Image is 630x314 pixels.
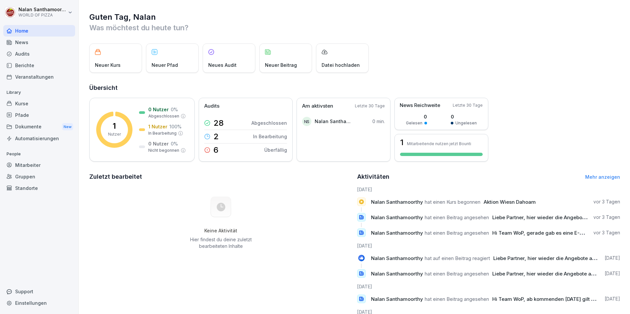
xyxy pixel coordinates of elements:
a: DokumenteNew [3,121,75,133]
div: Dokumente [3,121,75,133]
p: Ungelesen [455,120,477,126]
span: Nalan Santhamoorthy [371,199,423,205]
h6: [DATE] [357,283,620,290]
p: 0 Nutzer [148,106,169,113]
p: News Reichweite [400,102,440,109]
span: Nalan Santhamoorthy [371,214,423,221]
p: 0 % [171,106,178,113]
p: 0 % [171,140,178,147]
p: Am aktivsten [302,102,333,110]
p: In Bearbeitung [148,130,177,136]
span: hat auf einen Beitrag reagiert [425,255,490,261]
p: vor 3 Tagen [593,214,620,221]
a: Veranstaltungen [3,71,75,83]
p: Abgeschlossen [251,119,287,126]
span: Nalan Santhamoorthy [371,296,423,302]
span: Nalan Santhamoorthy [371,255,423,261]
p: Neuer Pfad [152,62,178,68]
p: vor 3 Tagen [593,198,620,205]
div: New [62,123,73,131]
p: Letzte 30 Tage [355,103,385,109]
p: Überfällig [264,146,287,153]
p: Neuer Kurs [95,62,121,68]
p: 0 [406,113,427,120]
h6: [DATE] [357,242,620,249]
h5: Keine Aktivität [187,228,254,234]
p: 1 Nutzer [148,123,167,130]
p: Mitarbeitende nutzen jetzt Bounti [407,141,471,146]
h3: 1 [400,139,404,146]
p: 6 [214,146,218,154]
p: WORLD OF PIZZA [18,13,67,17]
div: Support [3,286,75,297]
a: Berichte [3,60,75,71]
span: Nalan Santhamoorthy [371,271,423,277]
p: Nalan Santhamoorthy [315,118,353,125]
a: Einstellungen [3,297,75,309]
a: Mehr anzeigen [585,174,620,180]
span: hat einen Beitrag angesehen [425,271,489,277]
p: [DATE] [605,296,620,302]
a: Audits [3,48,75,60]
p: [DATE] [605,255,620,261]
h2: Aktivitäten [357,172,389,181]
div: NS [302,117,311,126]
h1: Guten Tag, Nalan [89,12,620,22]
p: People [3,149,75,159]
p: Audits [204,102,219,110]
p: Letzte 30 Tage [453,102,483,108]
span: hat einen Kurs begonnen [425,199,480,205]
a: Mitarbeiter [3,159,75,171]
p: Neues Audit [208,62,237,68]
p: Was möchtest du heute tun? [89,22,620,33]
p: [DATE] [605,270,620,277]
p: vor 3 Tagen [593,229,620,236]
p: Nutzer [108,131,121,137]
a: Home [3,25,75,37]
h2: Zuletzt bearbeitet [89,172,353,181]
a: Automatisierungen [3,133,75,144]
span: Aktion Wiesn Dahoam [484,199,536,205]
p: Gelesen [406,120,422,126]
span: Nalan Santhamoorthy [371,230,423,236]
a: Pfade [3,109,75,121]
p: 0 [451,113,477,120]
a: Standorte [3,182,75,194]
h6: [DATE] [357,186,620,193]
a: Kurse [3,98,75,109]
span: hat einen Beitrag angesehen [425,214,489,221]
p: Nicht begonnen [148,147,179,153]
a: News [3,37,75,48]
p: In Bearbeitung [253,133,287,140]
span: hat einen Beitrag angesehen [425,230,489,236]
p: Nalan Santhamoorthy [18,7,67,13]
p: Neuer Beitrag [265,62,297,68]
p: 0 min. [372,118,385,125]
p: Hier findest du deine zuletzt bearbeiteten Inhalte [187,236,254,249]
p: 28 [214,119,224,127]
p: Datei hochladen [322,62,360,68]
a: Gruppen [3,171,75,182]
h2: Übersicht [89,83,620,92]
p: Abgeschlossen [148,113,179,119]
p: Library [3,87,75,98]
p: 0 Nutzer [148,140,169,147]
span: hat einen Beitrag angesehen [425,296,489,302]
p: 100 % [169,123,182,130]
p: 1 [113,122,116,130]
p: 2 [214,133,219,141]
